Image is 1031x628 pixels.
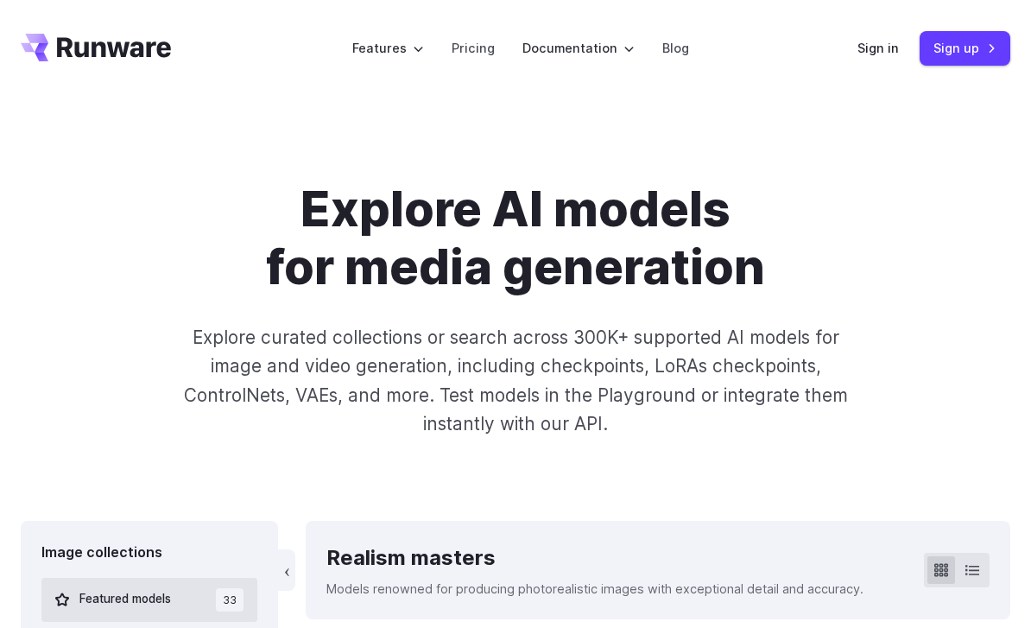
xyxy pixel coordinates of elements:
a: Sign up [920,31,1010,65]
button: Featured models 33 [41,578,257,622]
button: ‹ [278,549,295,591]
a: Pricing [452,38,495,58]
h1: Explore AI models for media generation [120,180,912,295]
label: Features [352,38,424,58]
span: Featured models [79,590,171,609]
span: 33 [216,588,244,612]
div: Image collections [41,542,257,564]
a: Blog [662,38,689,58]
div: Realism masters [326,542,863,574]
label: Documentation [522,38,635,58]
a: Go to / [21,34,171,61]
p: Explore curated collections or search across 300K+ supported AI models for image and video genera... [169,323,862,438]
a: Sign in [857,38,899,58]
p: Models renowned for producing photorealistic images with exceptional detail and accuracy. [326,579,863,599]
